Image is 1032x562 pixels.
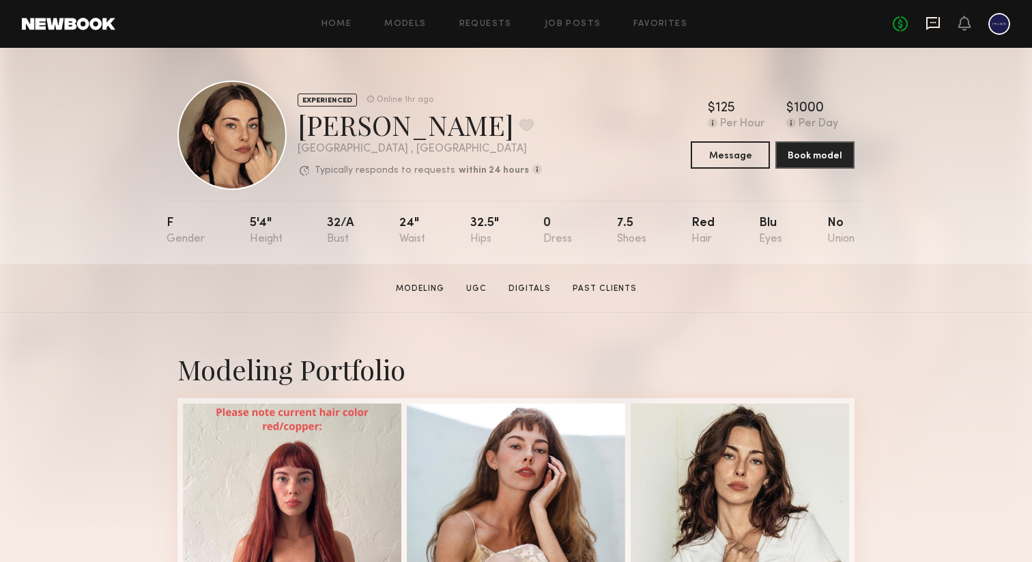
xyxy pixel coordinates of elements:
a: Modeling [390,283,450,295]
div: EXPERIENCED [298,94,357,107]
div: 125 [715,102,735,115]
div: Online 1hr ago [377,96,433,104]
div: Modeling Portfolio [177,351,855,387]
a: Past Clients [567,283,642,295]
a: Requests [459,20,512,29]
a: Job Posts [545,20,601,29]
a: Home [321,20,352,29]
button: Message [691,141,770,169]
div: [GEOGRAPHIC_DATA] , [GEOGRAPHIC_DATA] [298,143,542,155]
div: Blu [759,217,782,245]
div: $ [708,102,715,115]
div: [PERSON_NAME] [298,107,542,143]
b: within 24 hours [459,166,529,175]
div: 24" [399,217,425,245]
div: Per Day [799,118,838,130]
button: Book model [775,141,855,169]
div: 32/a [327,217,354,245]
div: Per Hour [720,118,764,130]
div: 5'4" [250,217,283,245]
div: Red [691,217,715,245]
a: UGC [461,283,492,295]
div: 0 [543,217,572,245]
a: Models [384,20,426,29]
a: Digitals [503,283,556,295]
a: Favorites [633,20,687,29]
div: F [167,217,205,245]
div: 1000 [794,102,824,115]
div: No [827,217,855,245]
p: Typically responds to requests [315,166,455,175]
div: 32.5" [470,217,499,245]
div: 7.5 [617,217,646,245]
div: $ [786,102,794,115]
